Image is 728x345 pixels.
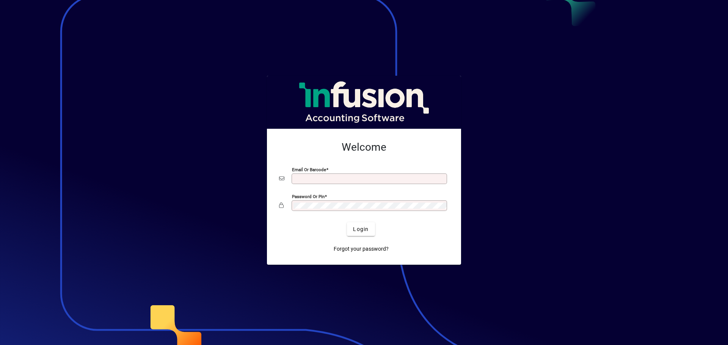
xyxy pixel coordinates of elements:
[292,194,325,199] mat-label: Password or Pin
[353,225,369,233] span: Login
[331,242,392,256] a: Forgot your password?
[292,167,326,172] mat-label: Email or Barcode
[347,222,375,236] button: Login
[279,141,449,154] h2: Welcome
[334,245,389,253] span: Forgot your password?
